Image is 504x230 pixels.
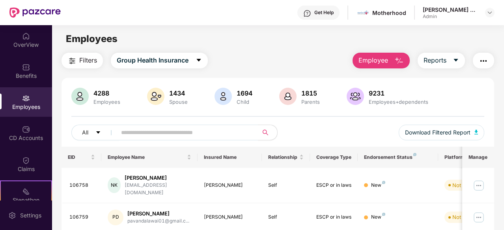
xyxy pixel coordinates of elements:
div: ESCP or in laws [316,213,352,221]
button: search [258,125,278,140]
img: svg+xml;base64,PHN2ZyB4bWxucz0iaHR0cDovL3d3dy53My5vcmcvMjAwMC9zdmciIHdpZHRoPSIyNCIgaGVpZ2h0PSIyNC... [67,56,77,66]
span: Employees [66,33,118,44]
img: svg+xml;base64,PHN2ZyB4bWxucz0iaHR0cDovL3d3dy53My5vcmcvMjAwMC9zdmciIHdpZHRoPSIyMSIgaGVpZ2h0PSIyMC... [22,188,30,195]
div: Self [268,213,304,221]
div: Settings [18,212,44,219]
th: Relationship [262,147,310,168]
img: svg+xml;base64,PHN2ZyB4bWxucz0iaHR0cDovL3d3dy53My5vcmcvMjAwMC9zdmciIHhtbG5zOnhsaW5rPSJodHRwOi8vd3... [147,88,164,105]
div: Spouse [168,99,189,105]
img: svg+xml;base64,PHN2ZyBpZD0iSG9tZSIgeG1sbnM9Imh0dHA6Ly93d3cudzMub3JnLzIwMDAvc3ZnIiB3aWR0aD0iMjAiIG... [22,32,30,40]
img: New Pazcare Logo [9,7,61,18]
div: 9231 [367,89,430,97]
img: svg+xml;base64,PHN2ZyBpZD0iSGVscC0zMngzMiIgeG1sbnM9Imh0dHA6Ly93d3cudzMub3JnLzIwMDAvc3ZnIiB3aWR0aD... [303,9,311,17]
span: search [258,129,273,136]
div: 1434 [168,89,189,97]
div: [PERSON_NAME] G C [423,6,478,13]
span: Relationship [268,154,298,160]
span: caret-down [453,57,459,64]
div: [PERSON_NAME] [127,210,189,217]
div: Employees [92,99,122,105]
img: svg+xml;base64,PHN2ZyBpZD0iQmVuZWZpdHMiIHhtbG5zPSJodHRwOi8vd3d3LnczLm9yZy8yMDAwL3N2ZyIgd2lkdGg9Ij... [22,63,30,71]
div: [PERSON_NAME] [204,213,256,221]
div: [EMAIL_ADDRESS][DOMAIN_NAME] [125,182,191,197]
button: Allcaret-down [71,125,119,140]
div: PD [108,210,123,225]
div: Not Verified [452,213,481,221]
img: motherhood%20_%20logo.png [357,7,369,18]
button: Download Filtered Report [399,125,485,140]
div: 1694 [235,89,254,97]
span: Employee Name [108,154,185,160]
img: svg+xml;base64,PHN2ZyBpZD0iQ2xhaW0iIHhtbG5zPSJodHRwOi8vd3d3LnczLm9yZy8yMDAwL3N2ZyIgd2lkdGg9IjIwIi... [22,156,30,164]
img: svg+xml;base64,PHN2ZyBpZD0iQ0RfQWNjb3VudHMiIGRhdGEtbmFtZT0iQ0QgQWNjb3VudHMiIHhtbG5zPSJodHRwOi8vd3... [22,125,30,133]
div: 4288 [92,89,122,97]
img: svg+xml;base64,PHN2ZyB4bWxucz0iaHR0cDovL3d3dy53My5vcmcvMjAwMC9zdmciIHhtbG5zOnhsaW5rPSJodHRwOi8vd3... [474,130,478,134]
div: Get Help [314,9,334,16]
div: 1815 [300,89,321,97]
div: ESCP or in laws [316,182,352,189]
div: New [371,182,385,189]
span: caret-down [196,57,202,64]
div: [PERSON_NAME] [204,182,256,189]
span: Employee [358,55,388,65]
img: svg+xml;base64,PHN2ZyBpZD0iRHJvcGRvd24tMzJ4MzIiIHhtbG5zPSJodHRwOi8vd3d3LnczLm9yZy8yMDAwL3N2ZyIgd2... [487,9,493,16]
span: All [82,128,88,137]
div: 106758 [69,182,95,189]
img: svg+xml;base64,PHN2ZyB4bWxucz0iaHR0cDovL3d3dy53My5vcmcvMjAwMC9zdmciIHhtbG5zOnhsaW5rPSJodHRwOi8vd3... [215,88,232,105]
button: Reportscaret-down [418,53,465,68]
img: svg+xml;base64,PHN2ZyB4bWxucz0iaHR0cDovL3d3dy53My5vcmcvMjAwMC9zdmciIHdpZHRoPSI4IiBoZWlnaHQ9IjgiIH... [382,181,385,184]
img: svg+xml;base64,PHN2ZyBpZD0iU2V0dGluZy0yMHgyMCIgeG1sbnM9Imh0dHA6Ly93d3cudzMub3JnLzIwMDAvc3ZnIiB3aW... [8,212,16,219]
div: Motherhood [372,9,406,17]
th: Manage [462,147,494,168]
button: Group Health Insurancecaret-down [111,53,208,68]
button: Filters [62,53,103,68]
span: Group Health Insurance [117,55,189,65]
span: caret-down [95,130,101,136]
div: Employees+dependents [367,99,430,105]
img: manageButton [472,179,485,191]
div: pavandalawai01@gmail.c... [127,217,189,225]
div: Not Verified [452,181,481,189]
div: Self [268,182,304,189]
th: Insured Name [198,147,262,168]
div: Admin [423,13,478,20]
th: Employee Name [101,147,198,168]
span: Filters [79,55,97,65]
span: Download Filtered Report [405,128,470,137]
span: EID [68,154,90,160]
img: svg+xml;base64,PHN2ZyB4bWxucz0iaHR0cDovL3d3dy53My5vcmcvMjAwMC9zdmciIHdpZHRoPSIyNCIgaGVpZ2h0PSIyNC... [479,56,488,66]
button: Employee [353,53,410,68]
img: svg+xml;base64,PHN2ZyB4bWxucz0iaHR0cDovL3d3dy53My5vcmcvMjAwMC9zdmciIHhtbG5zOnhsaW5rPSJodHRwOi8vd3... [347,88,364,105]
img: svg+xml;base64,PHN2ZyB4bWxucz0iaHR0cDovL3d3dy53My5vcmcvMjAwMC9zdmciIHdpZHRoPSI4IiBoZWlnaHQ9IjgiIH... [382,213,385,216]
div: [PERSON_NAME] [125,174,191,182]
div: Parents [300,99,321,105]
img: svg+xml;base64,PHN2ZyB4bWxucz0iaHR0cDovL3d3dy53My5vcmcvMjAwMC9zdmciIHhtbG5zOnhsaW5rPSJodHRwOi8vd3... [71,88,89,105]
img: svg+xml;base64,PHN2ZyBpZD0iRW1wbG95ZWVzIiB4bWxucz0iaHR0cDovL3d3dy53My5vcmcvMjAwMC9zdmciIHdpZHRoPS... [22,94,30,102]
div: New [371,213,385,221]
div: NK [108,177,121,193]
th: EID [62,147,102,168]
div: 106759 [69,213,95,221]
img: svg+xml;base64,PHN2ZyB4bWxucz0iaHR0cDovL3d3dy53My5vcmcvMjAwMC9zdmciIHhtbG5zOnhsaW5rPSJodHRwOi8vd3... [394,56,404,66]
span: Reports [424,55,446,65]
div: Platform Status [444,154,488,160]
th: Coverage Type [310,147,358,168]
img: svg+xml;base64,PHN2ZyB4bWxucz0iaHR0cDovL3d3dy53My5vcmcvMjAwMC9zdmciIHdpZHRoPSI4IiBoZWlnaHQ9IjgiIH... [413,153,416,156]
div: Endorsement Status [364,154,431,160]
img: svg+xml;base64,PHN2ZyB4bWxucz0iaHR0cDovL3d3dy53My5vcmcvMjAwMC9zdmciIHhtbG5zOnhsaW5rPSJodHRwOi8vd3... [279,88,297,105]
div: Stepathon [1,196,51,204]
img: manageButton [472,211,485,224]
div: Child [235,99,254,105]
